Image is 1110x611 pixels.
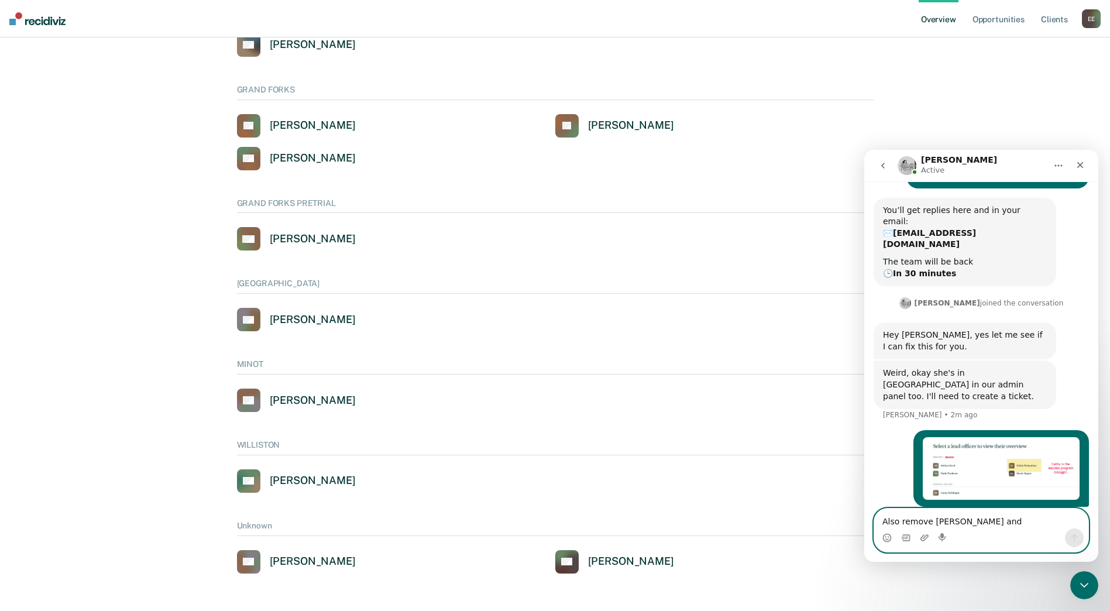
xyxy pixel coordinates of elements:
div: [PERSON_NAME] [270,152,356,165]
div: [PERSON_NAME] [270,313,356,327]
div: GRAND FORKS [237,85,874,100]
a: [PERSON_NAME] [237,114,356,138]
button: EE [1082,9,1101,28]
div: [PERSON_NAME] [270,232,356,246]
div: [PERSON_NAME] [588,555,674,568]
div: [PERSON_NAME] [270,474,356,488]
div: [PERSON_NAME] [270,394,356,407]
div: [PERSON_NAME] [270,119,356,132]
a: [PERSON_NAME] [237,389,356,412]
div: Unknown [237,521,874,536]
a: [PERSON_NAME] [237,469,356,493]
a: [PERSON_NAME] [555,550,674,574]
img: Recidiviz [9,12,66,25]
a: [PERSON_NAME] [237,308,356,331]
a: [PERSON_NAME] [237,227,356,250]
a: [PERSON_NAME] [237,147,356,170]
div: GRAND FORKS PRETRIAL [237,198,874,214]
a: [PERSON_NAME] [237,550,356,574]
iframe: Intercom live chat [1070,571,1098,599]
div: E E [1082,9,1101,28]
div: WILLISTON [237,440,874,455]
div: [GEOGRAPHIC_DATA] [237,279,874,294]
div: [PERSON_NAME] [270,555,356,568]
div: MINOT [237,359,874,375]
iframe: Intercom live chat [864,150,1098,562]
a: [PERSON_NAME] [237,33,356,57]
div: [PERSON_NAME] [270,38,356,52]
div: [PERSON_NAME] [588,119,674,132]
a: [PERSON_NAME] [555,114,674,138]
